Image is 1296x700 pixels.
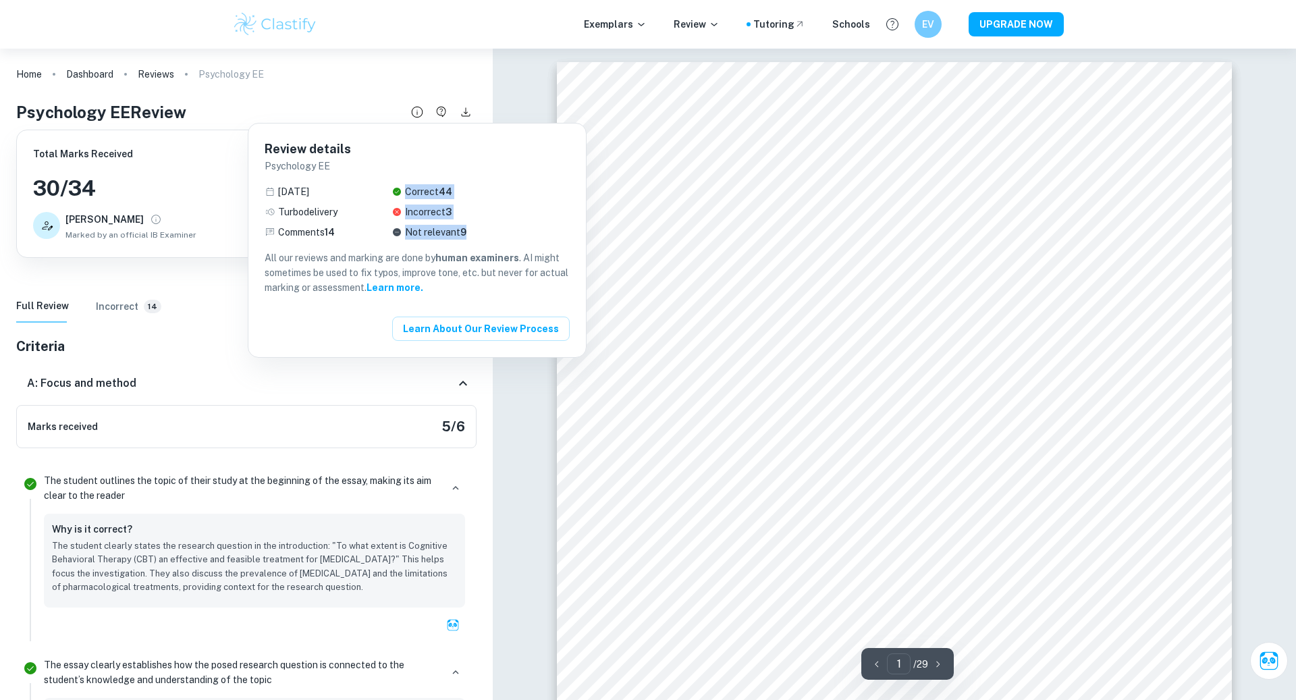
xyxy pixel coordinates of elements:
[446,207,452,217] span: 3
[278,205,337,219] p: Turbo delivery
[265,159,570,173] p: Psychology EE
[439,186,452,197] span: 44
[265,140,570,159] h6: Review details
[405,205,452,219] p: Incorrect
[405,225,466,240] p: Not relevant
[265,250,570,295] p: All our reviews and marking are done by . AI might sometimes be used to fix typos, improve tone, ...
[278,184,309,199] p: Date submitted
[460,227,466,238] span: 9
[435,252,519,263] b: human examiners
[325,227,335,238] span: 14
[367,282,423,293] a: Learn more.
[405,184,452,199] p: Correct
[392,317,570,341] button: Learn about our review process
[278,225,335,240] p: Comments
